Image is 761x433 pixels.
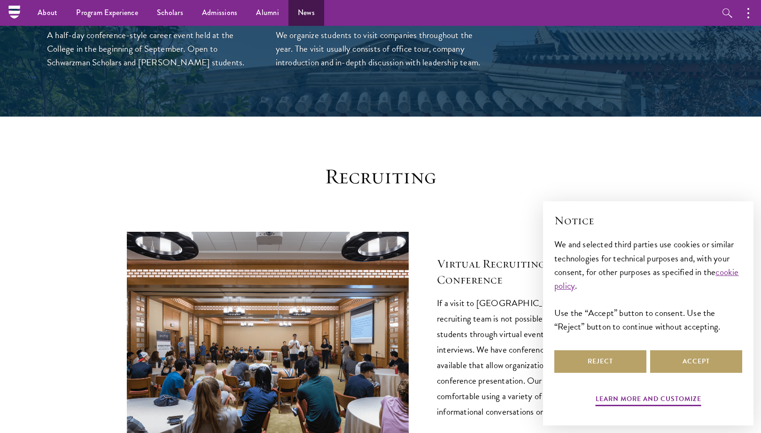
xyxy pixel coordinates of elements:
p: If a visit to [GEOGRAPHIC_DATA] for your recruiting team is not possible, consider recruiting stu... [437,295,634,419]
p: A half-day conference-style career event held at the College in the beginning of September. Open ... [47,28,257,69]
button: Reject [554,350,646,373]
a: cookie policy [554,265,739,292]
div: We and selected third parties use cookies or similar technologies for technical purposes and, wit... [554,237,742,333]
h2: Notice [554,213,742,228]
h2: Recruiting [127,164,634,190]
p: We organize students to visit companies throughout the year. The visit usually consists of office... [276,28,486,69]
button: Learn more and customize [596,393,701,408]
button: Accept [650,350,742,373]
h2: Virtual Recruiting Events: Video Conference [437,256,634,288]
